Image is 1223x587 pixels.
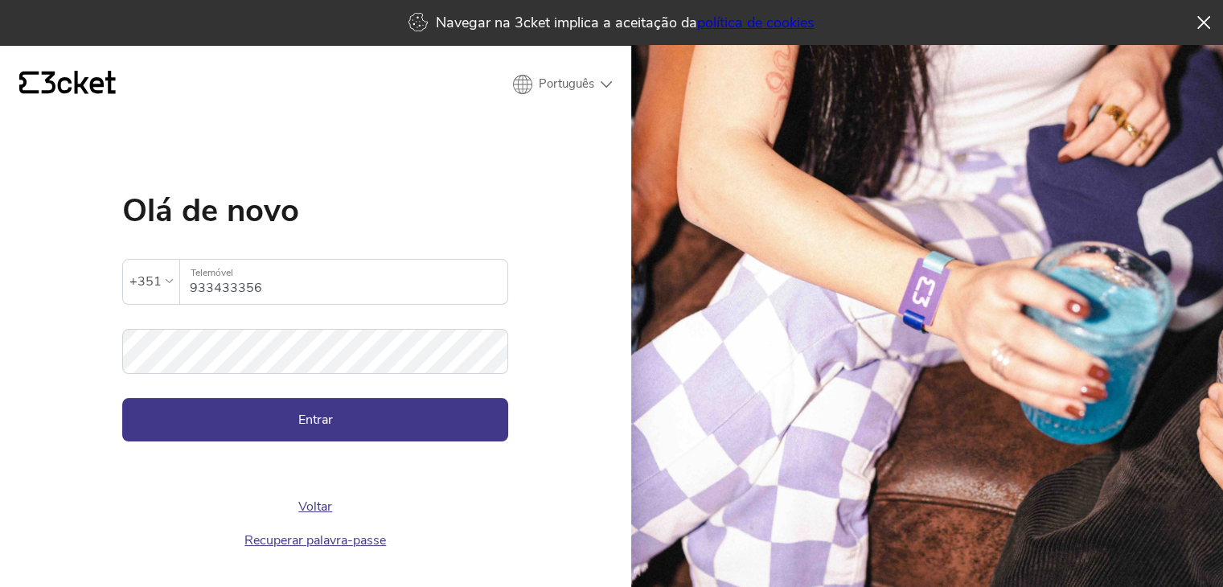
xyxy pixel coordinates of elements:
[244,532,386,549] a: Recuperar palavra-passe
[190,260,507,304] input: Telemóvel
[19,71,116,98] a: {' '}
[298,498,332,515] a: Voltar
[180,260,507,286] label: Telemóvel
[122,329,508,355] label: Palavra-passe
[122,195,508,227] h1: Olá de novo
[129,269,162,293] div: +351
[436,13,815,32] p: Navegar na 3cket implica a aceitação da
[697,13,815,32] a: política de cookies
[122,398,508,441] button: Entrar
[19,72,39,94] g: {' '}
